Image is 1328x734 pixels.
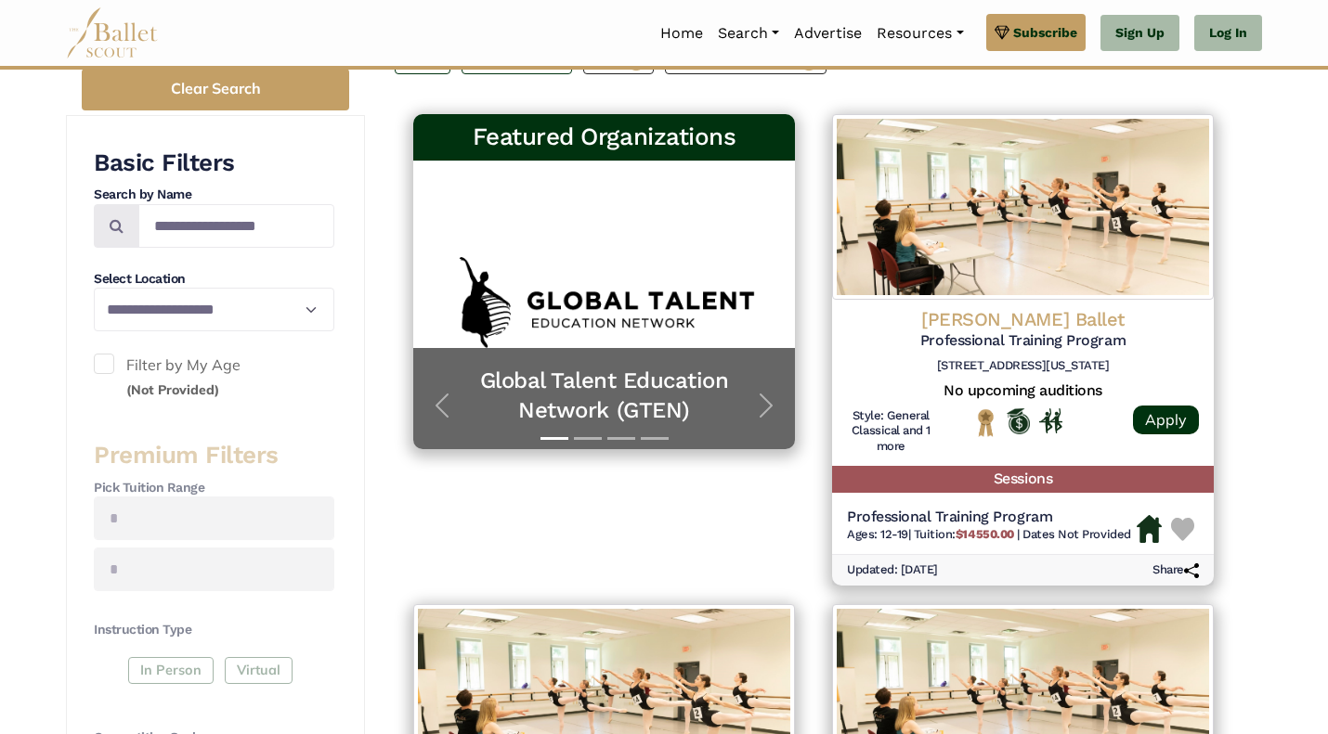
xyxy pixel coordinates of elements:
[126,381,219,398] small: (Not Provided)
[832,114,1214,300] img: Logo
[1022,527,1130,541] span: Dates Not Provided
[995,22,1009,43] img: gem.svg
[832,466,1214,493] h5: Sessions
[138,204,334,248] input: Search by names...
[432,367,776,424] a: Global Talent Education Network (GTEN)
[787,14,869,53] a: Advertise
[607,428,635,449] button: Slide 3
[869,14,970,53] a: Resources
[956,527,1014,541] b: $14550.00
[1013,22,1077,43] span: Subscribe
[914,527,1017,541] span: Tuition:
[1137,515,1162,543] img: Housing Available
[847,331,1199,351] h5: Professional Training Program
[847,408,935,456] h6: Style: General Classical and 1 more
[94,270,334,289] h4: Select Location
[847,562,938,578] h6: Updated: [DATE]
[94,479,334,497] h4: Pick Tuition Range
[847,527,908,541] span: Ages: 12-19
[974,408,997,437] img: National
[847,381,1199,401] h5: No upcoming auditions
[82,69,349,110] button: Clear Search
[1133,406,1199,434] a: Apply
[847,508,1131,527] h5: Professional Training Program
[1039,408,1062,432] img: In Person
[1194,15,1262,52] a: Log In
[1007,408,1030,434] img: Offers Scholarship
[847,527,1131,543] h6: | |
[641,428,669,449] button: Slide 4
[847,358,1199,374] h6: [STREET_ADDRESS][US_STATE]
[94,354,334,401] label: Filter by My Age
[847,307,1199,331] h4: [PERSON_NAME] Ballet
[94,148,334,179] h3: Basic Filters
[428,122,780,153] h3: Featured Organizations
[540,428,568,449] button: Slide 1
[94,621,334,639] h4: Instruction Type
[986,14,1086,51] a: Subscribe
[1152,562,1199,578] h6: Share
[653,14,710,53] a: Home
[94,440,334,471] h3: Premium Filters
[710,14,787,53] a: Search
[1100,15,1179,52] a: Sign Up
[1171,518,1194,541] img: Heart
[94,186,334,204] h4: Search by Name
[574,428,602,449] button: Slide 2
